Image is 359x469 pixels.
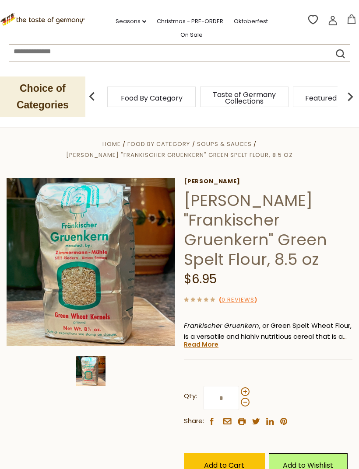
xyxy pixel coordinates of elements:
a: Soups & Sauces [197,140,252,148]
span: ( ) [219,295,257,304]
img: previous arrow [83,88,101,105]
a: On Sale [180,30,203,40]
em: Gruenkern [224,321,259,330]
a: Read More [184,340,218,349]
a: Christmas - PRE-ORDER [157,17,223,26]
a: Food By Category [121,95,183,101]
strong: Qty: [184,391,197,402]
a: Home [102,140,121,148]
a: Seasons [116,17,146,26]
a: 0 Reviews [222,295,254,305]
input: Qty: [203,386,239,410]
a: [PERSON_NAME] "Frankischer Gruenkern" Green Spelt Flour, 8.5 oz [66,151,293,159]
img: Zimmermann-Muehle "Frankischer Gruenkern" Green Spelt Flour, 8.5 oz [76,356,106,386]
a: Food By Category [127,140,190,148]
span: $6.95 [184,271,217,288]
img: Zimmermann-Muehle "Frankischer Gruenkern" Green Spelt Flour, 8.5 oz [7,178,175,346]
h1: [PERSON_NAME] "Frankischer Gruenkern" Green Spelt Flour, 8.5 oz [184,191,352,269]
a: [PERSON_NAME] [184,178,352,185]
img: next arrow [341,88,359,105]
em: Frankischer [184,321,222,330]
a: Oktoberfest [234,17,268,26]
a: Taste of Germany Collections [209,91,279,104]
span: , or Green Spelt Wheat Flour, is a versatile and highly nutritious cereal that is a base for plan... [184,321,352,396]
span: Share: [184,416,204,427]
